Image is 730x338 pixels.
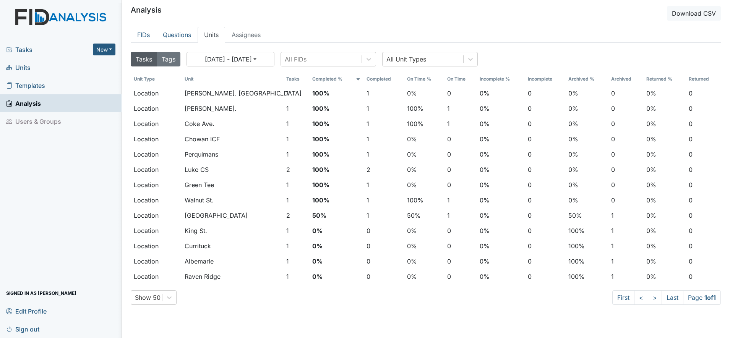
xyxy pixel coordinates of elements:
[565,101,608,116] td: 0%
[689,196,693,205] span: 0
[367,257,370,266] span: 0
[404,116,444,131] td: 100%
[611,211,614,220] button: 1
[565,162,608,177] td: 0%
[185,242,211,250] span: Currituck
[611,104,615,113] span: 0
[404,131,444,147] td: 0%
[367,165,370,174] button: 2
[93,44,116,55] button: New
[447,104,450,113] button: 1
[6,79,45,91] span: Templates
[185,89,302,97] span: [PERSON_NAME]. [GEOGRAPHIC_DATA]
[643,73,686,86] th: Toggle SortBy
[565,269,608,284] td: 100%
[447,196,450,205] button: 1
[367,89,369,98] button: 1
[187,52,274,66] button: [DATE] - [DATE]
[6,61,31,73] span: Units
[6,287,76,299] span: Signed in as [PERSON_NAME]
[611,180,615,189] span: 0
[689,241,693,251] span: 0
[565,116,608,131] td: 0%
[404,254,444,269] td: 0%
[404,269,444,284] td: 0%
[612,290,634,305] a: First
[309,269,363,284] td: 0%
[689,272,693,281] span: 0
[528,211,532,220] span: 0
[185,273,221,280] span: Raven Ridge
[309,208,363,223] td: 50%
[528,196,532,205] span: 0
[309,101,363,116] td: 100%
[367,272,370,281] span: 0
[477,177,525,192] td: 0%
[185,196,214,204] span: Walnut St.
[611,150,615,159] span: 0
[689,119,693,128] span: 0
[447,165,451,174] span: 0
[643,131,686,147] td: 0%
[134,135,159,143] span: Location
[528,119,532,128] span: 0
[611,226,614,235] button: 1
[286,211,290,220] button: 2
[689,180,693,189] span: 0
[477,192,525,208] td: 0%
[131,52,180,66] div: Tasks/Tags
[185,166,209,173] span: Luke CS
[185,120,214,128] span: Coke Ave.
[528,272,532,281] span: 0
[404,177,444,192] td: 0%
[404,73,444,86] th: Toggle SortBy
[134,105,159,112] span: Location
[689,104,693,113] span: 0
[286,257,289,266] button: 1
[477,269,525,284] td: 0%
[309,254,363,269] td: 0%
[6,323,39,335] span: Sign out
[309,73,363,86] th: Toggle SortBy
[477,131,525,147] td: 0%
[611,257,614,266] button: 1
[643,223,686,238] td: 0%
[286,241,289,251] button: 1
[667,6,721,21] button: Download CSV
[477,101,525,116] td: 0%
[363,73,404,86] th: Toggle SortBy
[367,211,369,220] button: 1
[367,104,369,113] button: 1
[134,273,159,280] span: Location
[131,6,162,14] h5: Analysis
[6,97,41,109] span: Analysis
[477,223,525,238] td: 0%
[286,272,289,281] button: 1
[309,223,363,238] td: 0%
[528,165,532,174] span: 0
[477,86,525,101] td: 0%
[565,223,608,238] td: 100%
[286,89,289,98] button: 1
[643,101,686,116] td: 0%
[185,135,220,143] span: Chowan ICF
[185,105,237,112] span: [PERSON_NAME].
[286,196,289,205] button: 1
[134,166,159,173] span: Location
[565,208,608,223] td: 50%
[689,226,693,235] span: 0
[648,290,662,305] a: >
[131,73,182,86] th: Toggle SortBy
[134,242,159,250] span: Location
[404,147,444,162] td: 0%
[134,212,159,219] span: Location
[309,238,363,254] td: 0%
[612,290,721,305] nav: task-pagination
[134,181,159,189] span: Location
[404,162,444,177] td: 0%
[404,101,444,116] td: 100%
[134,150,159,158] span: Location
[565,86,608,101] td: 0%
[611,272,614,281] button: 1
[309,86,363,101] td: 100%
